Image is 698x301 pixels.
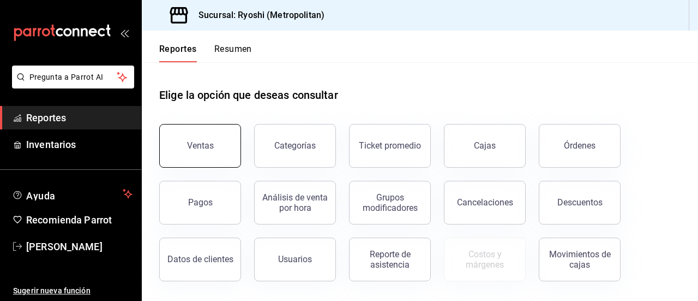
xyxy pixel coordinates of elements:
button: Descuentos [539,181,621,225]
div: Categorías [274,140,316,151]
button: Cancelaciones [444,181,526,225]
span: Inventarios [26,137,133,152]
div: Análisis de venta por hora [261,192,329,213]
h1: Elige la opción que deseas consultar [159,87,338,103]
span: Ayuda [26,187,118,200]
div: Cancelaciones [457,197,513,208]
span: [PERSON_NAME] [26,239,133,254]
button: Reporte de asistencia [349,238,431,281]
div: Descuentos [557,197,603,208]
div: Usuarios [278,254,312,264]
div: Órdenes [564,140,595,151]
div: Movimientos de cajas [546,249,613,270]
button: Ventas [159,124,241,168]
button: Reportes [159,44,197,62]
button: Movimientos de cajas [539,238,621,281]
button: open_drawer_menu [120,28,129,37]
div: Reporte de asistencia [356,249,424,270]
span: Pregunta a Parrot AI [29,72,117,83]
button: Resumen [214,44,252,62]
button: Cajas [444,124,526,168]
div: Pagos [188,197,213,208]
button: Categorías [254,124,336,168]
div: Costos y márgenes [451,249,519,270]
a: Pregunta a Parrot AI [8,79,134,91]
div: Cajas [474,140,496,151]
button: Análisis de venta por hora [254,181,336,225]
div: Ticket promedio [359,140,421,151]
span: Recomienda Parrot [26,213,133,227]
span: Sugerir nueva función [13,285,133,297]
button: Pregunta a Parrot AI [12,66,134,88]
button: Contrata inventarios para ver este reporte [444,238,526,281]
h3: Sucursal: Ryoshi (Metropolitan) [190,9,324,22]
button: Datos de clientes [159,238,241,281]
div: navigation tabs [159,44,252,62]
button: Pagos [159,181,241,225]
button: Órdenes [539,124,621,168]
div: Datos de clientes [167,254,233,264]
div: Grupos modificadores [356,192,424,213]
div: Ventas [187,140,214,151]
span: Reportes [26,110,133,125]
button: Usuarios [254,238,336,281]
button: Grupos modificadores [349,181,431,225]
button: Ticket promedio [349,124,431,168]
